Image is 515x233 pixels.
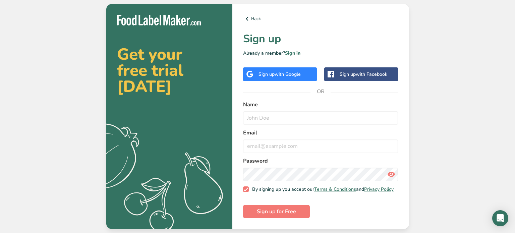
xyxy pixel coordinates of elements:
input: email@example.com [243,139,398,153]
a: Back [243,15,398,23]
span: Sign up for Free [257,208,296,216]
h2: Get your free trial [DATE] [117,46,222,95]
div: Open Intercom Messenger [492,210,508,226]
label: Name [243,101,398,109]
h1: Sign up [243,31,398,47]
p: Already a member? [243,50,398,57]
div: Sign up [340,71,387,78]
button: Sign up for Free [243,205,310,218]
span: with Google [275,71,301,77]
img: Food Label Maker [117,15,201,26]
a: Privacy Policy [364,186,394,192]
span: By signing up you accept our and [249,186,394,192]
input: John Doe [243,111,398,125]
div: Sign up [259,71,301,78]
a: Terms & Conditions [314,186,356,192]
label: Password [243,157,398,165]
a: Sign in [285,50,300,56]
span: with Facebook [356,71,387,77]
label: Email [243,129,398,137]
span: OR [310,81,331,102]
